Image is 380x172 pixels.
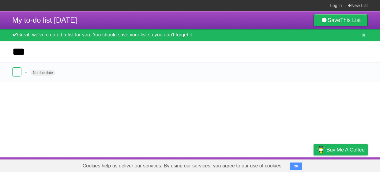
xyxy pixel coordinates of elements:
[77,160,289,172] span: Cookies help us deliver our services. By using our services, you agree to our use of cookies.
[306,159,322,170] a: Privacy
[317,144,325,155] img: Buy me a coffee
[285,159,298,170] a: Terms
[232,159,245,170] a: About
[12,67,21,77] label: Done
[290,163,302,170] button: OK
[12,16,77,24] span: My to-do list [DATE]
[31,70,55,76] span: No due date
[329,159,368,170] a: Suggest a feature
[314,14,368,26] a: SaveThis List
[252,159,277,170] a: Developers
[25,69,28,76] span: -
[340,17,361,23] b: This List
[314,144,368,155] a: Buy me a coffee
[326,144,365,155] span: Buy me a coffee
